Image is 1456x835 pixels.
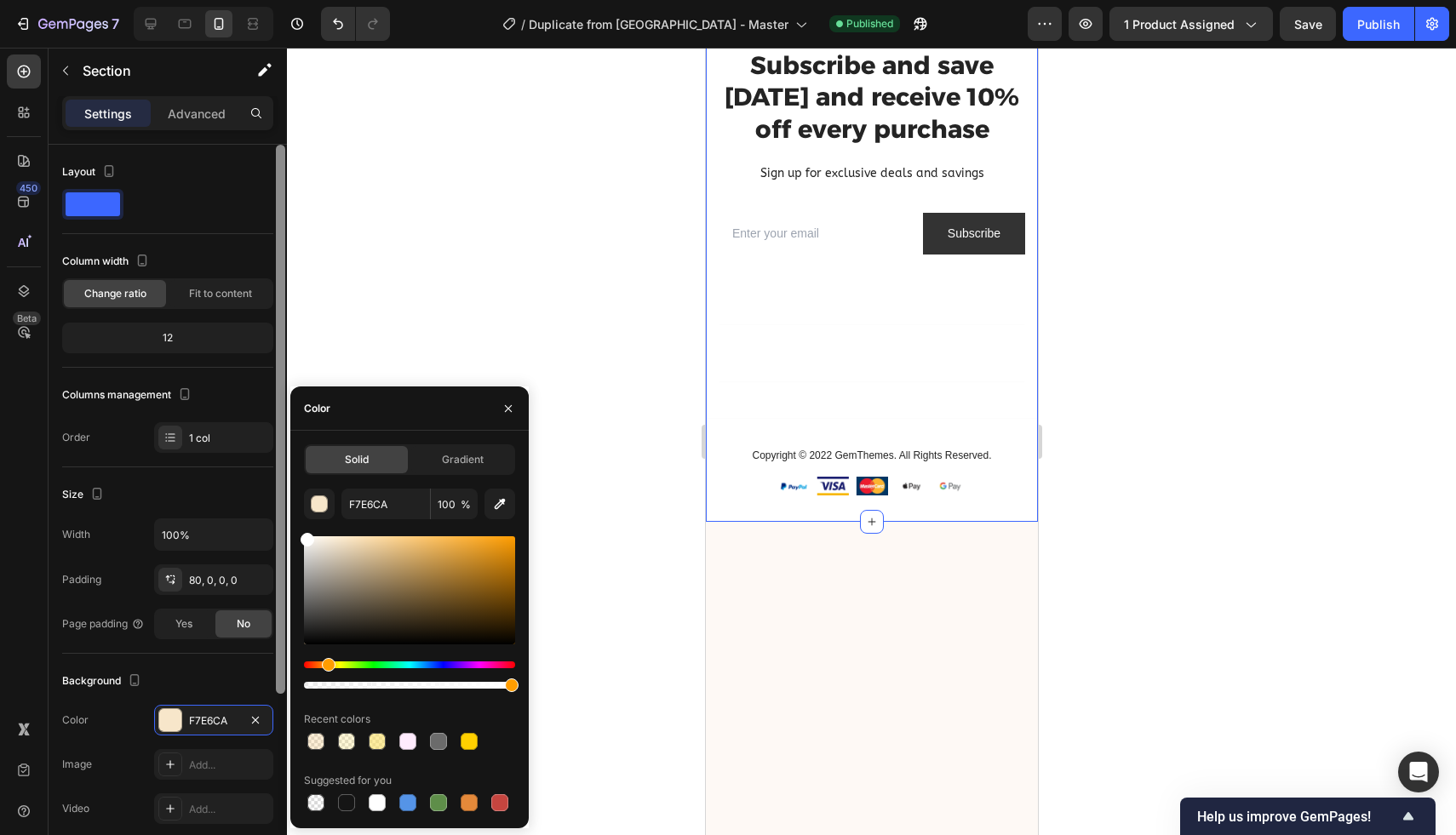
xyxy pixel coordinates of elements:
div: F7E6CA [189,713,238,729]
span: Help us improve GemPages! [1197,809,1398,825]
div: Image [62,757,92,772]
p: 7 [112,14,119,34]
p: Settings [84,105,132,123]
div: Background [62,670,145,693]
div: Page padding [62,616,145,632]
span: Save [1294,17,1322,31]
div: 1 col [189,431,269,446]
span: Duplicate from [GEOGRAPHIC_DATA] - Master [529,15,788,33]
span: Yes [175,616,192,632]
div: Width [62,527,90,542]
div: Add... [189,802,269,817]
p: Section [83,60,222,81]
span: Fit to content [189,286,252,301]
span: / [521,15,525,33]
span: Change ratio [84,286,146,301]
div: Size [62,483,107,506]
input: Eg: FFFFFF [341,489,430,519]
div: Undo/Redo [321,7,390,41]
span: No [237,616,250,632]
button: Show survey - Help us improve GemPages! [1197,806,1419,826]
div: 80, 0, 0, 0 [189,573,269,588]
div: Video [62,801,89,816]
button: Publish [1343,7,1414,41]
span: Published [846,16,893,31]
button: 1 product assigned [1109,7,1273,41]
div: Columns management [62,384,195,407]
div: Hue [304,661,515,668]
div: Suggested for you [304,773,392,788]
div: Recent colors [304,712,370,727]
div: Layout [62,161,119,184]
div: Publish [1357,15,1400,33]
div: Order [62,430,90,445]
div: Column width [62,250,152,273]
div: 450 [16,181,41,195]
span: % [461,497,471,512]
iframe: Design area [706,48,1038,835]
input: Auto [155,519,272,550]
div: Open Intercom Messenger [1398,752,1439,792]
div: Beta [13,312,41,325]
p: Advanced [168,105,226,123]
button: 7 [7,7,127,41]
div: Add... [189,758,269,773]
span: 1 product assigned [1124,15,1235,33]
div: 12 [66,326,270,350]
div: Padding [62,572,101,587]
span: Solid [345,452,369,467]
div: Color [304,401,330,416]
button: Save [1280,7,1336,41]
div: Color [62,712,89,728]
span: Gradient [442,452,484,467]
